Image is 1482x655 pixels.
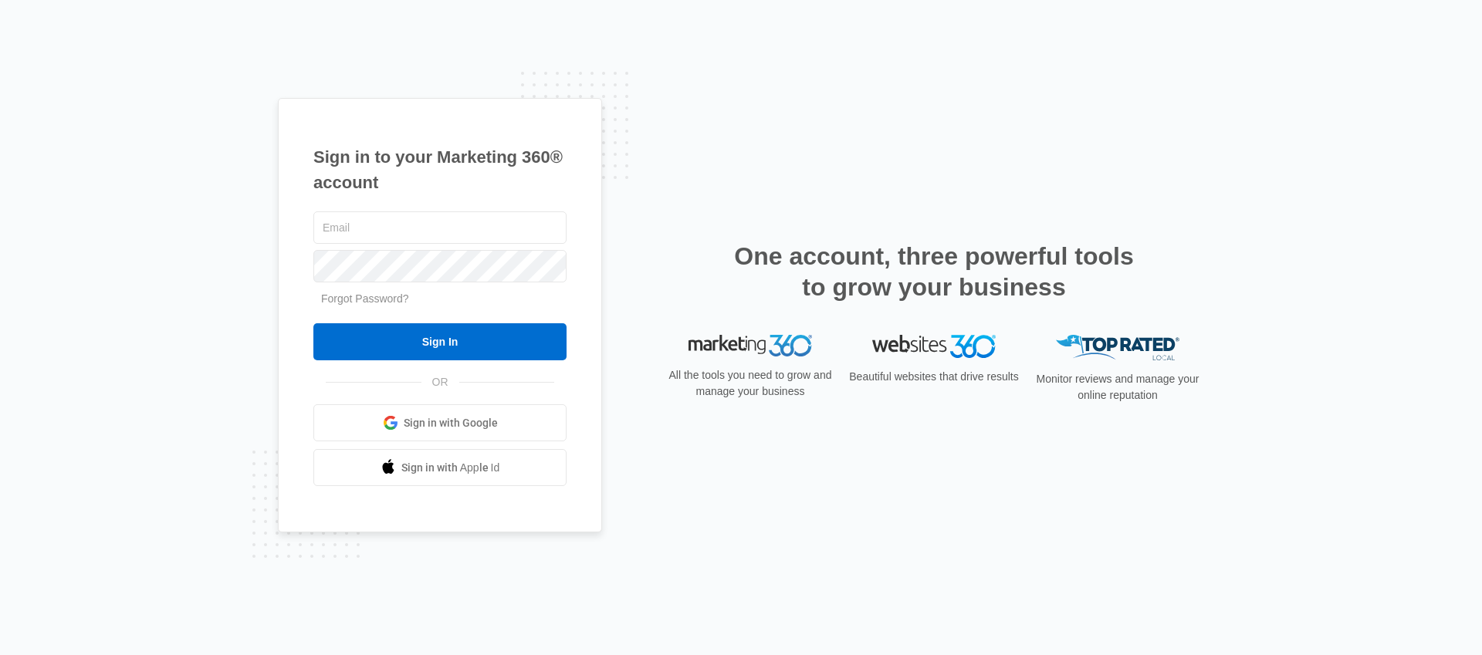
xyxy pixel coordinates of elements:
[872,335,996,357] img: Websites 360
[689,335,812,356] img: Marketing 360
[664,367,837,400] p: All the tools you need to grow and manage your business
[1031,371,1204,403] p: Monitor reviews and manage your online reputation
[321,292,409,305] a: Forgot Password?
[313,323,567,360] input: Sign In
[421,374,459,390] span: OR
[313,404,567,441] a: Sign in with Google
[313,144,567,195] h1: Sign in to your Marketing 360® account
[401,460,500,476] span: Sign in with Apple Id
[1056,335,1179,360] img: Top Rated Local
[848,369,1020,385] p: Beautiful websites that drive results
[729,241,1139,302] h2: One account, three powerful tools to grow your business
[313,211,567,244] input: Email
[313,449,567,486] a: Sign in with Apple Id
[404,415,498,431] span: Sign in with Google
